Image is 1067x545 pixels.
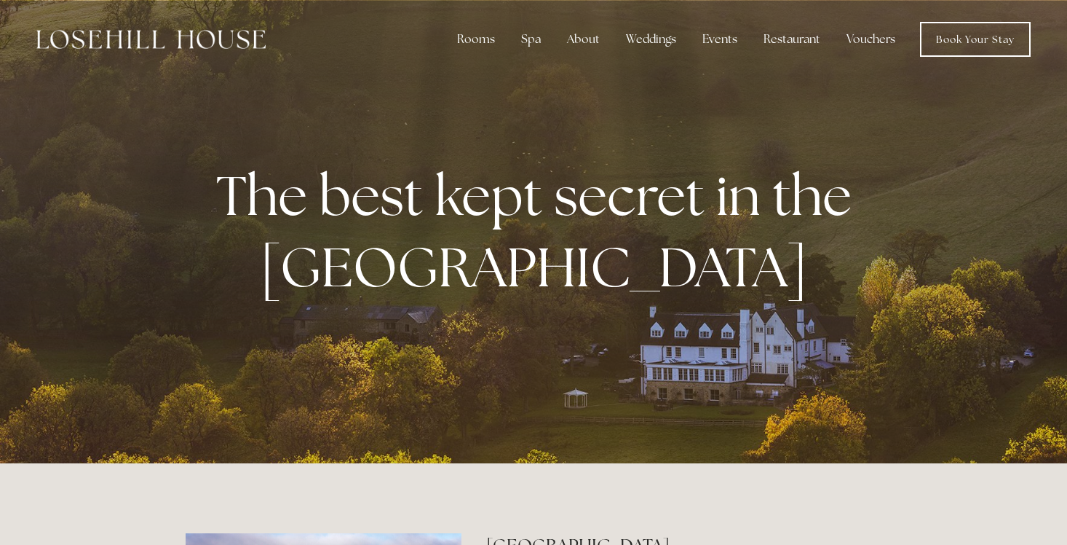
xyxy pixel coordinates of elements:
[691,25,749,54] div: Events
[920,22,1031,57] a: Book Your Stay
[445,25,507,54] div: Rooms
[555,25,611,54] div: About
[509,25,552,54] div: Spa
[614,25,688,54] div: Weddings
[36,30,266,49] img: Losehill House
[216,160,863,302] strong: The best kept secret in the [GEOGRAPHIC_DATA]
[752,25,832,54] div: Restaurant
[835,25,907,54] a: Vouchers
